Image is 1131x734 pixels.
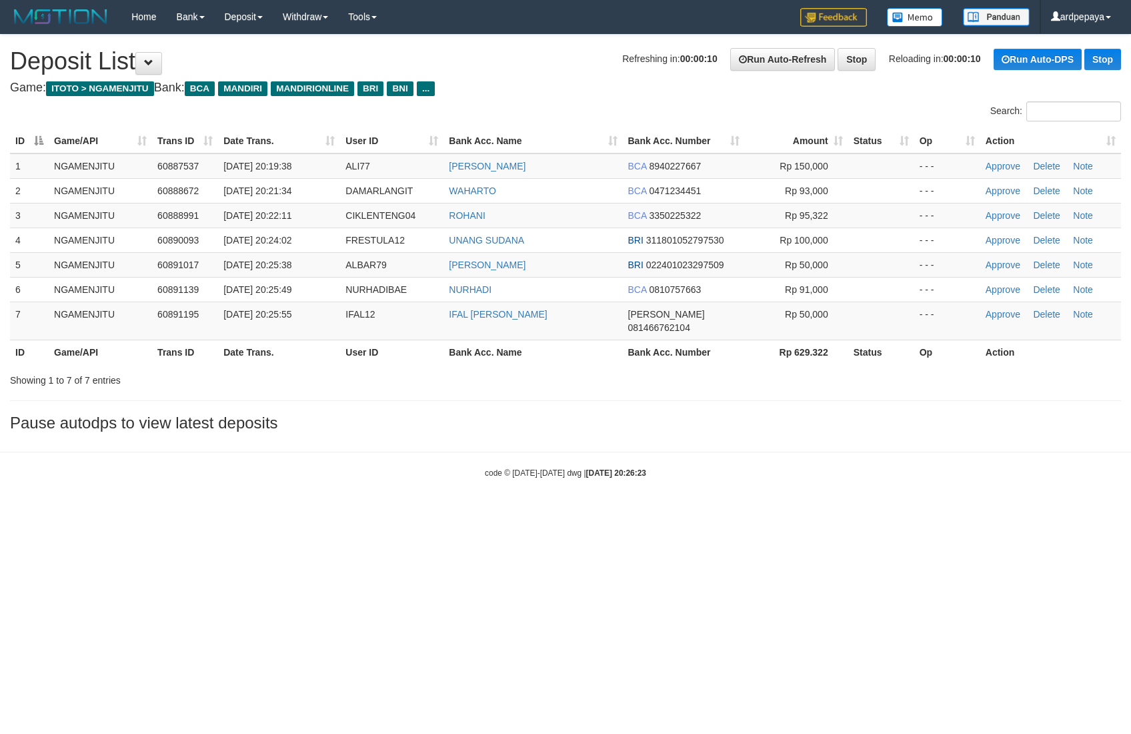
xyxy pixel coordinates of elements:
span: Copy 0471234451 to clipboard [649,186,701,196]
a: Note [1073,210,1093,221]
a: Stop [838,48,876,71]
th: Bank Acc. Number [623,340,745,364]
th: Date Trans. [218,340,340,364]
span: BCA [628,210,647,221]
td: NGAMENJITU [49,228,152,252]
a: Delete [1033,186,1060,196]
a: Approve [986,210,1020,221]
td: - - - [914,153,980,179]
a: Note [1073,161,1093,171]
span: BNI [387,81,413,96]
span: Rp 91,000 [785,284,828,295]
th: Trans ID: activate to sort column ascending [152,129,218,153]
span: CIKLENTENG04 [345,210,415,221]
a: Approve [986,284,1020,295]
span: Copy 022401023297509 to clipboard [646,260,724,270]
span: DAMARLANGIT [345,186,413,196]
th: User ID: activate to sort column ascending [340,129,443,153]
span: 60888672 [157,186,199,196]
span: 60891195 [157,309,199,320]
span: Copy 8940227667 to clipboard [649,161,701,171]
a: Delete [1033,260,1060,270]
th: Date Trans.: activate to sort column ascending [218,129,340,153]
th: ID: activate to sort column descending [10,129,49,153]
td: 1 [10,153,49,179]
span: Reloading in: [889,53,981,64]
a: Note [1073,309,1093,320]
span: BCA [628,284,647,295]
th: Game/API: activate to sort column ascending [49,129,152,153]
td: - - - [914,228,980,252]
td: - - - [914,277,980,302]
th: Trans ID [152,340,218,364]
a: Approve [986,260,1020,270]
th: User ID [340,340,443,364]
span: Rp 95,322 [785,210,828,221]
span: Rp 150,000 [780,161,828,171]
a: Approve [986,309,1020,320]
strong: [DATE] 20:26:23 [586,468,646,478]
span: BRI [628,235,644,246]
span: BRI [628,260,644,270]
span: [PERSON_NAME] [628,309,705,320]
th: Op [914,340,980,364]
td: 4 [10,228,49,252]
a: Note [1073,284,1093,295]
img: MOTION_logo.png [10,7,111,27]
img: Button%20Memo.svg [887,8,943,27]
a: WAHARTO [449,186,496,196]
span: [DATE] 20:25:49 [223,284,291,295]
th: Action: activate to sort column ascending [980,129,1121,153]
th: Bank Acc. Name: activate to sort column ascending [443,129,622,153]
small: code © [DATE]-[DATE] dwg | [485,468,646,478]
span: [DATE] 20:21:34 [223,186,291,196]
a: Delete [1033,284,1060,295]
span: FRESTULA12 [345,235,405,246]
span: ALI77 [345,161,370,171]
span: Rp 50,000 [785,309,828,320]
a: NURHADI [449,284,491,295]
a: Delete [1033,309,1060,320]
a: Delete [1033,161,1060,171]
a: Run Auto-Refresh [730,48,835,71]
td: 5 [10,252,49,277]
span: Refreshing in: [622,53,717,64]
h4: Game: Bank: [10,81,1121,95]
td: NGAMENJITU [49,178,152,203]
span: BCA [185,81,215,96]
span: MANDIRIONLINE [271,81,354,96]
a: Approve [986,186,1020,196]
img: Feedback.jpg [800,8,867,27]
a: ROHANI [449,210,485,221]
span: IFAL12 [345,309,375,320]
th: Bank Acc. Name [443,340,622,364]
td: 3 [10,203,49,228]
th: Op: activate to sort column ascending [914,129,980,153]
span: [DATE] 20:24:02 [223,235,291,246]
th: Status [848,340,914,364]
th: ID [10,340,49,364]
a: UNANG SUDANA [449,235,524,246]
label: Search: [990,101,1121,121]
span: 60888991 [157,210,199,221]
span: BRI [357,81,383,96]
td: 6 [10,277,49,302]
input: Search: [1026,101,1121,121]
span: [DATE] 20:25:55 [223,309,291,320]
strong: 00:00:10 [680,53,718,64]
span: 60891139 [157,284,199,295]
td: - - - [914,302,980,340]
a: Run Auto-DPS [994,49,1082,70]
span: ALBAR79 [345,260,386,270]
a: Approve [986,235,1020,246]
a: Note [1073,235,1093,246]
th: Status: activate to sort column ascending [848,129,914,153]
td: - - - [914,203,980,228]
span: [DATE] 20:25:38 [223,260,291,270]
a: IFAL [PERSON_NAME] [449,309,547,320]
a: Delete [1033,210,1060,221]
span: Copy 0810757663 to clipboard [649,284,701,295]
th: Bank Acc. Number: activate to sort column ascending [623,129,745,153]
th: Game/API [49,340,152,364]
span: MANDIRI [218,81,267,96]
